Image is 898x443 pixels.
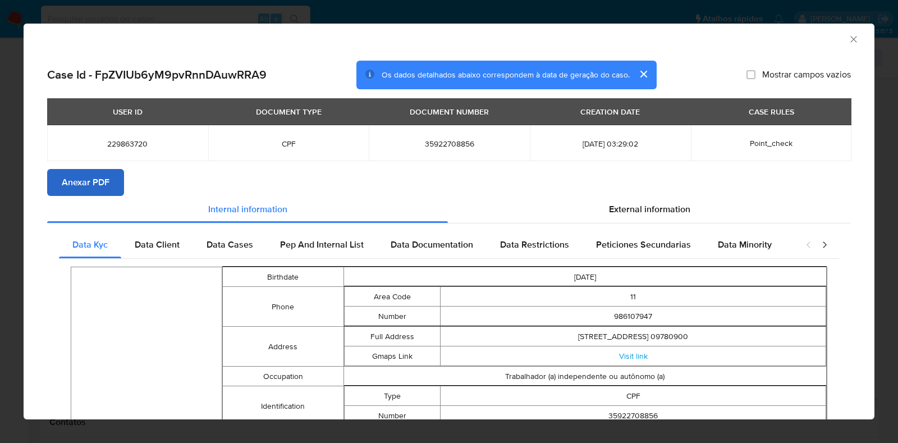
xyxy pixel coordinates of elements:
[207,238,253,251] span: Data Cases
[344,346,441,366] td: Gmaps Link
[344,287,441,307] td: Area Code
[441,406,826,426] td: 35922708856
[596,238,691,251] span: Peticiones Secundarias
[135,238,180,251] span: Data Client
[619,350,648,362] a: Visit link
[223,386,343,426] td: Identification
[47,67,267,82] h2: Case Id - FpZVIUb6yM9pvRnnDAuwRRA9
[280,238,364,251] span: Pep And Internal List
[848,34,858,44] button: Fechar a janela
[343,367,827,386] td: Trabalhador (a) independente ou autônomo (a)
[208,203,287,216] span: Internal information
[750,138,792,149] span: Point_check
[746,70,755,79] input: Mostrar campos vazios
[223,327,343,367] td: Address
[762,69,851,80] span: Mostrar campos vazios
[630,61,657,88] button: cerrar
[62,170,109,195] span: Anexar PDF
[61,139,195,149] span: 229863720
[344,307,441,326] td: Number
[543,139,677,149] span: [DATE] 03:29:02
[403,102,496,121] div: DOCUMENT NUMBER
[441,287,826,307] td: 11
[223,267,343,287] td: Birthdate
[249,102,328,121] div: DOCUMENT TYPE
[344,406,441,426] td: Number
[742,102,801,121] div: CASE RULES
[222,139,356,149] span: CPF
[47,196,851,223] div: Detailed info
[344,327,441,346] td: Full Address
[391,238,473,251] span: Data Documentation
[47,169,124,196] button: Anexar PDF
[24,24,874,419] div: closure-recommendation-modal
[441,307,826,326] td: 986107947
[609,203,690,216] span: External information
[382,69,630,80] span: Os dados detalhados abaixo correspondem à data de geração do caso.
[382,139,516,149] span: 35922708856
[718,238,772,251] span: Data Minority
[441,327,826,346] td: [STREET_ADDRESS] 09780900
[72,238,108,251] span: Data Kyc
[223,287,343,327] td: Phone
[223,367,343,386] td: Occupation
[59,231,794,258] div: Detailed internal info
[106,102,149,121] div: USER ID
[343,267,827,287] td: [DATE]
[344,386,441,406] td: Type
[574,102,647,121] div: CREATION DATE
[500,238,569,251] span: Data Restrictions
[441,386,826,406] td: CPF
